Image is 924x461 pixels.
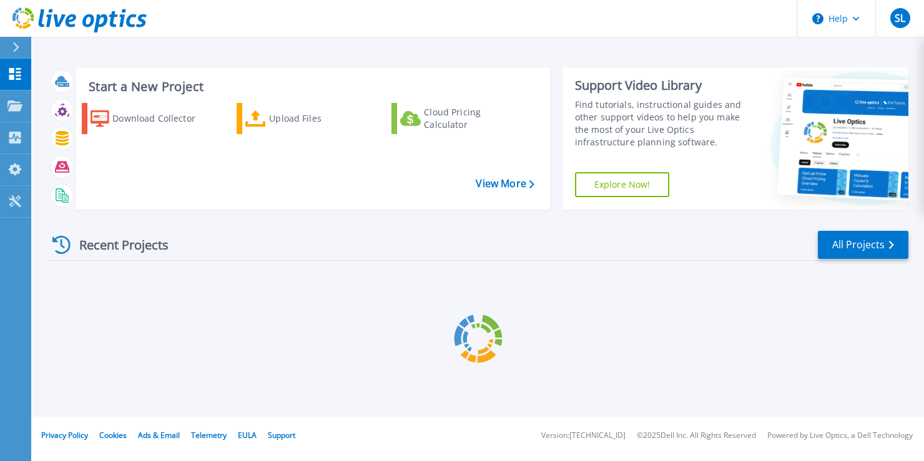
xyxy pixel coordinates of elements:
[238,430,257,440] a: EULA
[138,430,180,440] a: Ads & Email
[48,230,185,260] div: Recent Projects
[99,430,127,440] a: Cookies
[818,231,908,259] a: All Projects
[541,432,626,440] li: Version: [TECHNICAL_ID]
[89,80,534,94] h3: Start a New Project
[237,103,365,134] a: Upload Files
[476,178,534,190] a: View More
[82,103,210,134] a: Download Collector
[424,106,516,131] div: Cloud Pricing Calculator
[112,106,207,131] div: Download Collector
[191,430,227,440] a: Telemetry
[637,432,756,440] li: © 2025 Dell Inc. All Rights Reserved
[575,99,749,148] div: Find tutorials, instructional guides and other support videos to help you make the most of your L...
[268,430,295,440] a: Support
[895,13,905,23] span: SL
[41,430,88,440] a: Privacy Policy
[767,432,913,440] li: Powered by Live Optics, a Dell Technology
[269,106,361,131] div: Upload Files
[391,103,519,134] a: Cloud Pricing Calculator
[575,77,749,94] div: Support Video Library
[575,172,670,197] a: Explore Now!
